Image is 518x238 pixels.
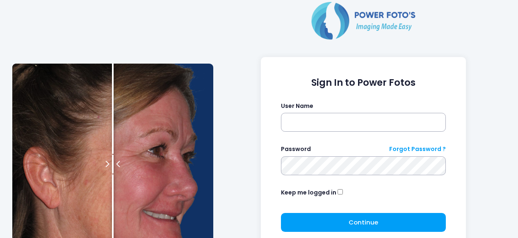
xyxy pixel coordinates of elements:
[281,213,446,232] button: Continue
[349,218,378,227] span: Continue
[281,145,311,153] label: Password
[281,77,446,88] h1: Sign In to Power Fotos
[281,102,313,110] label: User Name
[281,188,336,197] label: Keep me logged in
[389,145,446,153] a: Forgot Password ?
